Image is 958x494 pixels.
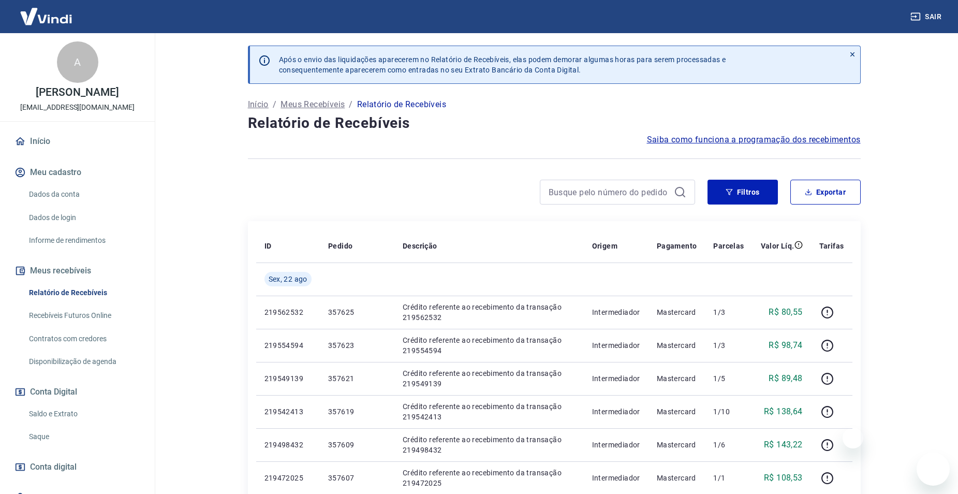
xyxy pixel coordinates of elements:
a: Saiba como funciona a programação dos recebimentos [647,134,861,146]
p: Intermediador [592,307,640,317]
p: Mastercard [657,373,697,384]
p: 1/5 [713,373,744,384]
p: Mastercard [657,307,697,317]
a: Contratos com credores [25,328,142,350]
iframe: Botão para abrir a janela de mensagens [917,453,950,486]
p: Valor Líq. [761,241,794,251]
p: Descrição [403,241,437,251]
p: 357621 [328,373,386,384]
a: Início [12,130,142,153]
p: 357625 [328,307,386,317]
p: R$ 138,64 [764,405,803,418]
p: Mastercard [657,440,697,450]
p: 1/10 [713,406,744,417]
p: Pedido [328,241,352,251]
p: Após o envio das liquidações aparecerem no Relatório de Recebíveis, elas podem demorar algumas ho... [279,54,726,75]
p: Crédito referente ao recebimento da transação 219542413 [403,401,576,422]
p: 1/6 [713,440,744,450]
img: Vindi [12,1,80,32]
a: Dados de login [25,207,142,228]
p: Intermediador [592,473,640,483]
p: Intermediador [592,373,640,384]
p: Mastercard [657,473,697,483]
button: Meu cadastro [12,161,142,184]
p: / [349,98,352,111]
p: R$ 143,22 [764,439,803,451]
a: Dados da conta [25,184,142,205]
p: 219562532 [264,307,312,317]
button: Sair [908,7,946,26]
p: R$ 108,53 [764,472,803,484]
button: Exportar [790,180,861,205]
a: Disponibilização de agenda [25,351,142,372]
p: 219472025 [264,473,312,483]
a: Informe de rendimentos [25,230,142,251]
p: ID [264,241,272,251]
p: Crédito referente ao recebimento da transação 219472025 [403,468,576,488]
p: R$ 98,74 [769,339,802,352]
button: Meus recebíveis [12,259,142,282]
p: Crédito referente ao recebimento da transação 219562532 [403,302,576,323]
p: Mastercard [657,340,697,351]
button: Conta Digital [12,381,142,403]
p: 357607 [328,473,386,483]
span: Conta digital [30,460,77,474]
p: 1/3 [713,307,744,317]
a: Saque [25,426,142,447]
p: 357609 [328,440,386,450]
p: [PERSON_NAME] [36,87,119,98]
p: Intermediador [592,440,640,450]
p: Pagamento [657,241,697,251]
p: Intermediador [592,340,640,351]
p: R$ 80,55 [769,306,802,318]
a: Recebíveis Futuros Online [25,305,142,326]
p: 357623 [328,340,386,351]
p: 357619 [328,406,386,417]
a: Relatório de Recebíveis [25,282,142,303]
p: 219542413 [264,406,312,417]
a: Conta digital [12,456,142,478]
p: Origem [592,241,617,251]
button: Filtros [708,180,778,205]
p: 219498432 [264,440,312,450]
h4: Relatório de Recebíveis [248,113,861,134]
input: Busque pelo número do pedido [549,184,670,200]
a: Meus Recebíveis [281,98,345,111]
div: A [57,41,98,83]
p: 219554594 [264,340,312,351]
p: Parcelas [713,241,744,251]
p: R$ 89,48 [769,372,802,385]
p: Intermediador [592,406,640,417]
p: / [273,98,276,111]
p: Crédito referente ao recebimento da transação 219554594 [403,335,576,356]
p: 1/1 [713,473,744,483]
a: Início [248,98,269,111]
span: Sex, 22 ago [269,274,307,284]
p: Mastercard [657,406,697,417]
p: Crédito referente ao recebimento da transação 219498432 [403,434,576,455]
p: Relatório de Recebíveis [357,98,446,111]
p: [EMAIL_ADDRESS][DOMAIN_NAME] [20,102,135,113]
iframe: Fechar mensagem [843,428,863,448]
p: 1/3 [713,340,744,351]
p: Crédito referente ao recebimento da transação 219549139 [403,368,576,389]
a: Saldo e Extrato [25,403,142,425]
p: Tarifas [819,241,844,251]
p: 219549139 [264,373,312,384]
